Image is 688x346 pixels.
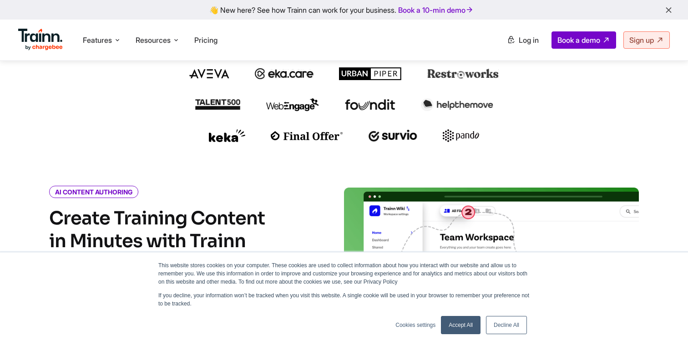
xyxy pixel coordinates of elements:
a: Log in [501,32,544,48]
a: Cookies settings [395,321,435,329]
h2: Create Training Content in Minutes with Trainn AI [49,207,268,275]
img: Trainn Logo [18,29,63,51]
a: Accept All [441,316,481,334]
img: survio logo [369,130,417,142]
span: Log in [519,36,539,45]
span: Features [83,35,112,45]
i: AI CONTENT AUTHORING [49,186,138,198]
p: If you decline, your information won’t be tracked when you visit this website. A single cookie wi... [158,291,530,308]
img: helpthemove logo [421,98,493,111]
img: keka logo [209,129,245,142]
a: Pricing [194,36,218,45]
span: Resources [136,35,171,45]
a: Book a 10-min demo [396,4,476,16]
p: This website stores cookies on your computer. These cookies are used to collect information about... [158,261,530,286]
img: finaloffer logo [271,131,343,140]
img: restroworks logo [427,69,499,79]
a: Sign up [623,31,670,49]
img: aveva logo [189,69,229,78]
div: 👋 New here? See how Trainn can work for your business. [5,5,683,14]
a: Decline All [486,316,527,334]
img: urbanpiper logo [339,67,402,80]
span: Sign up [629,36,654,45]
img: foundit logo [344,99,395,110]
img: webengage logo [266,98,319,111]
a: Book a demo [551,31,616,49]
img: talent500 logo [195,99,240,110]
span: Book a demo [557,36,600,45]
img: pando logo [443,129,479,142]
img: ekacare logo [255,68,314,79]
